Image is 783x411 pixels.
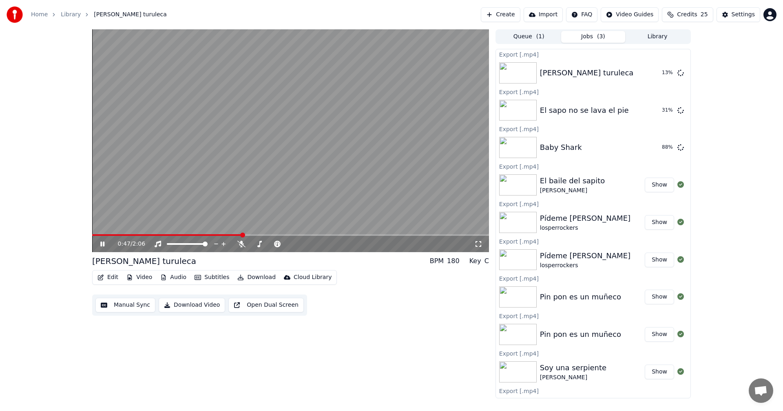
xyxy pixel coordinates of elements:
div: [PERSON_NAME] [540,187,605,195]
div: Export [.mp4] [496,348,690,358]
div: Export [.mp4] [496,236,690,246]
div: Export [.mp4] [496,199,690,209]
button: Video [123,272,155,283]
button: Download [234,272,279,283]
span: ( 3 ) [597,33,605,41]
span: 25 [701,11,708,19]
button: Jobs [561,31,626,43]
button: Subtitles [191,272,232,283]
button: Import [524,7,563,22]
button: Credits25 [662,7,713,22]
div: losperrockers [540,262,630,270]
div: Open chat [749,378,773,403]
div: Pídeme [PERSON_NAME] [540,213,630,224]
div: Export [.mp4] [496,124,690,134]
div: Pin pon es un muñeco [540,291,621,303]
button: Library [625,31,690,43]
div: El sapo no se lava el pie [540,105,629,116]
div: Export [.mp4] [496,87,690,97]
button: Settings [717,7,760,22]
span: ( 1 ) [536,33,544,41]
a: Home [31,11,48,19]
div: Export [.mp4] [496,311,690,321]
div: 180 [447,256,460,266]
div: Baby Shark [540,142,582,153]
div: Key [469,256,481,266]
div: losperrockers [540,224,630,232]
button: Show [645,365,674,379]
div: Cloud Library [294,273,332,281]
div: C [484,256,489,266]
div: Pin pon es un muñeco [540,329,621,340]
img: youka [7,7,23,23]
a: Library [61,11,81,19]
div: [PERSON_NAME] turuleca [540,67,634,79]
div: 31 % [662,107,674,114]
div: Pídeme [PERSON_NAME] [540,250,630,262]
button: Show [645,215,674,230]
div: Export [.mp4] [496,273,690,283]
div: Export [.mp4] [496,386,690,396]
div: Settings [732,11,755,19]
div: El baile del sapito [540,175,605,187]
div: [PERSON_NAME] turuleca [92,255,196,267]
div: Soy una serpiente [540,362,606,374]
div: 88 % [662,144,674,151]
button: Show [645,290,674,304]
button: Create [481,7,520,22]
div: [PERSON_NAME] [540,374,606,382]
button: Queue [497,31,561,43]
span: 2:06 [133,240,145,248]
div: Export [.mp4] [496,161,690,171]
button: Download Video [159,298,225,312]
span: [PERSON_NAME] turuleca [94,11,167,19]
div: / [118,240,137,248]
div: Export [.mp4] [496,49,690,59]
div: 13 % [662,70,674,76]
button: Show [645,327,674,342]
span: 0:47 [118,240,130,248]
div: BPM [430,256,444,266]
nav: breadcrumb [31,11,167,19]
span: Credits [677,11,697,19]
button: Edit [94,272,122,283]
button: Audio [157,272,190,283]
button: FAQ [566,7,597,22]
button: Video Guides [601,7,659,22]
button: Open Dual Screen [228,298,304,312]
button: Manual Sync [95,298,155,312]
button: Show [645,253,674,267]
button: Show [645,178,674,192]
